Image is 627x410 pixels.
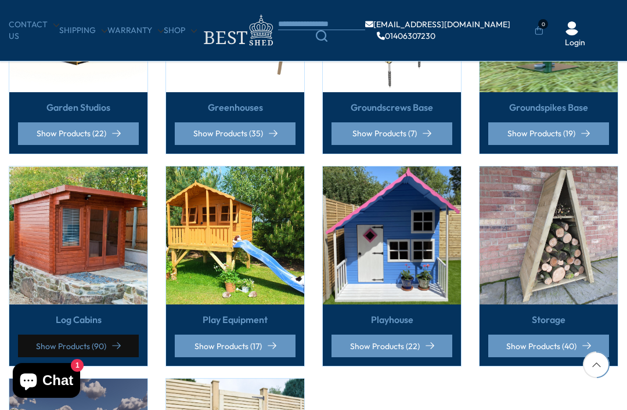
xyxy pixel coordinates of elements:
[535,25,543,37] a: 0
[56,313,102,326] a: Log Cabins
[208,101,263,114] a: Greenhouses
[331,335,452,357] a: Show Products (22)
[175,122,296,145] a: Show Products (35)
[197,12,278,49] img: logo
[331,122,452,145] a: Show Products (7)
[565,21,579,35] img: User Icon
[509,101,588,114] a: Groundspikes Base
[175,335,296,357] a: Show Products (17)
[371,313,413,326] a: Playhouse
[488,335,609,357] a: Show Products (40)
[9,363,84,401] inbox-online-store-chat: Shopify online store chat
[9,19,59,42] a: CONTACT US
[18,335,139,357] a: Show Products (90)
[166,166,304,304] img: Play Equipment
[9,166,147,304] img: Log Cabins
[107,25,164,37] a: Warranty
[18,122,139,145] a: Show Products (22)
[532,313,565,326] a: Storage
[351,101,433,114] a: Groundscrews Base
[323,166,461,304] img: Playhouse
[377,32,435,40] a: 01406307230
[488,122,609,145] a: Show Products (19)
[538,19,548,29] span: 0
[565,37,585,49] a: Login
[480,166,618,304] img: Storage
[365,20,510,28] a: [EMAIL_ADDRESS][DOMAIN_NAME]
[278,30,365,42] a: Search
[59,25,107,37] a: Shipping
[46,101,110,114] a: Garden Studios
[164,25,197,37] a: Shop
[203,313,268,326] a: Play Equipment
